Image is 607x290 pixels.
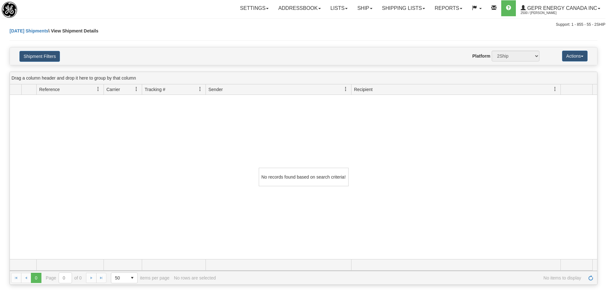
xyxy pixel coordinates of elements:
span: Tracking # [145,86,165,93]
span: Sender [208,86,223,93]
button: Actions [562,51,588,61]
a: GEPR Energy Canada Inc 2500 / [PERSON_NAME] [516,0,605,16]
th: Press ctrl + space to group [142,84,206,95]
span: GEPR Energy Canada Inc [526,5,597,11]
th: Press ctrl + space to group [206,84,351,95]
span: 50 [115,275,123,281]
span: Reference [39,86,60,93]
div: No rows are selected [174,275,216,280]
div: No records found based on search criteria! [259,168,349,186]
a: Reference filter column settings [93,84,104,95]
a: Shipping lists [377,0,430,16]
a: Ship [352,0,377,16]
a: Refresh [586,273,596,283]
th: Press ctrl + space to group [104,84,142,95]
span: items per page [111,272,170,283]
a: Lists [326,0,352,16]
a: Reports [430,0,467,16]
span: Page 0 [31,273,41,283]
th: Press ctrl + space to group [351,84,560,95]
span: 2500 / [PERSON_NAME] [521,10,568,16]
div: grid grouping header [10,72,597,84]
span: No items to display [220,275,581,280]
a: Carrier filter column settings [131,84,142,95]
a: Settings [235,0,273,16]
div: Support: 1 - 855 - 55 - 2SHIP [2,22,605,27]
a: Sender filter column settings [340,84,351,95]
a: Tracking # filter column settings [195,84,206,95]
th: Press ctrl + space to group [21,84,36,95]
span: Page sizes drop down [111,272,138,283]
img: logo2500.jpg [2,2,17,18]
span: Recipient [354,86,372,93]
button: Shipment Filters [19,51,60,62]
span: Page of 0 [46,272,82,283]
span: select [127,273,137,283]
span: Carrier [106,86,120,93]
label: Platform [472,53,490,59]
th: Press ctrl + space to group [560,84,592,95]
span: \ View Shipment Details [48,28,98,33]
th: Press ctrl + space to group [36,84,104,95]
a: [DATE] Shipments [10,28,48,33]
a: Recipient filter column settings [550,84,560,95]
a: Addressbook [273,0,326,16]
